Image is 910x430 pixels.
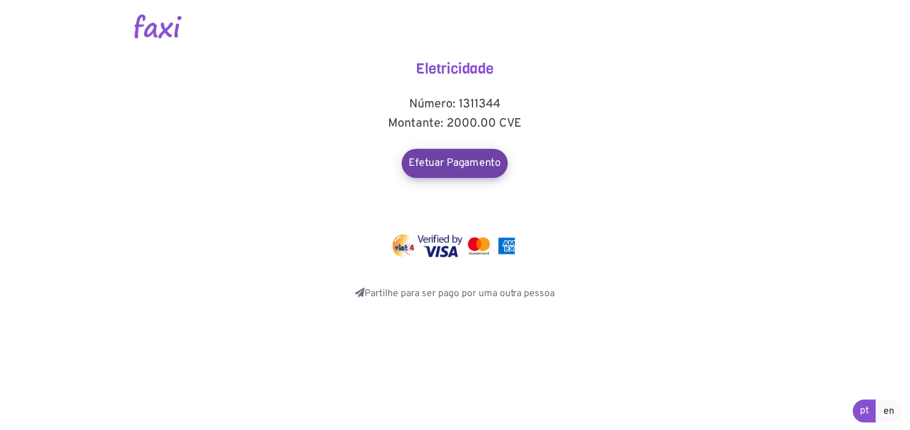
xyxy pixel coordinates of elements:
[876,400,903,423] a: en
[465,235,493,258] img: mastercard
[334,97,576,112] h5: Número: 1311344
[402,149,508,178] a: Efetuar Pagamento
[418,235,463,258] img: visa
[334,116,576,131] h5: Montante: 2000.00 CVE
[355,288,555,300] a: Partilhe para ser pago por uma outra pessoa
[392,235,416,258] img: vinti4
[853,400,877,423] a: pt
[495,235,518,258] img: mastercard
[334,60,576,78] h4: Eletricidade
